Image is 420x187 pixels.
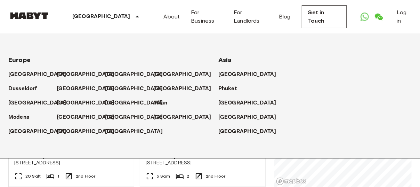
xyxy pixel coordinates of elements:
[218,113,283,122] a: [GEOGRAPHIC_DATA]
[218,85,237,93] p: Phuket
[8,99,66,107] p: [GEOGRAPHIC_DATA]
[191,8,223,25] a: For Business
[153,70,211,79] p: [GEOGRAPHIC_DATA]
[8,85,37,93] p: Dusseldorf
[218,99,276,107] p: [GEOGRAPHIC_DATA]
[218,70,283,79] a: [GEOGRAPHIC_DATA]
[8,99,73,107] a: [GEOGRAPHIC_DATA]
[206,173,225,179] span: 2nd Floor
[57,127,122,136] a: [GEOGRAPHIC_DATA]
[372,10,386,24] a: Open WeChat
[218,127,283,136] a: [GEOGRAPHIC_DATA]
[105,113,163,122] p: [GEOGRAPHIC_DATA]
[105,85,170,93] a: [GEOGRAPHIC_DATA]
[105,127,163,136] p: [GEOGRAPHIC_DATA]
[105,127,170,136] a: [GEOGRAPHIC_DATA]
[153,85,211,93] p: [GEOGRAPHIC_DATA]
[57,70,115,79] p: [GEOGRAPHIC_DATA]
[397,8,412,25] a: Log in
[218,70,276,79] p: [GEOGRAPHIC_DATA]
[8,70,66,79] p: [GEOGRAPHIC_DATA]
[105,99,163,107] p: [GEOGRAPHIC_DATA]
[57,85,122,93] a: [GEOGRAPHIC_DATA]
[153,113,211,122] p: [GEOGRAPHIC_DATA]
[14,159,128,166] span: [STREET_ADDRESS]
[8,127,66,136] p: [GEOGRAPHIC_DATA]
[57,127,115,136] p: [GEOGRAPHIC_DATA]
[57,99,115,107] p: [GEOGRAPHIC_DATA]
[153,70,218,79] a: [GEOGRAPHIC_DATA]
[279,13,291,21] a: Blog
[105,113,170,122] a: [GEOGRAPHIC_DATA]
[105,70,163,79] p: [GEOGRAPHIC_DATA]
[302,5,347,28] a: Get in Touch
[57,173,59,179] span: 1
[234,8,268,25] a: For Landlords
[218,113,276,122] p: [GEOGRAPHIC_DATA]
[153,99,175,107] a: Milan
[153,99,168,107] p: Milan
[57,85,115,93] p: [GEOGRAPHIC_DATA]
[8,56,31,64] span: Europe
[8,113,37,122] a: Modena
[187,173,189,179] span: 2
[153,113,218,122] a: [GEOGRAPHIC_DATA]
[8,127,73,136] a: [GEOGRAPHIC_DATA]
[57,113,122,122] a: [GEOGRAPHIC_DATA]
[8,12,50,19] img: Habyt
[157,173,170,179] span: 5 Sqm
[358,10,372,24] a: Open WhatsApp
[105,85,163,93] p: [GEOGRAPHIC_DATA]
[76,173,95,179] span: 2nd Floor
[276,177,307,185] a: Mapbox logo
[8,85,44,93] a: Dusseldorf
[218,85,244,93] a: Phuket
[218,99,283,107] a: [GEOGRAPHIC_DATA]
[8,70,73,79] a: [GEOGRAPHIC_DATA]
[57,70,122,79] a: [GEOGRAPHIC_DATA]
[72,13,130,21] p: [GEOGRAPHIC_DATA]
[105,99,170,107] a: [GEOGRAPHIC_DATA]
[57,113,115,122] p: [GEOGRAPHIC_DATA]
[218,56,232,64] span: Asia
[218,127,276,136] p: [GEOGRAPHIC_DATA]
[164,13,180,21] a: About
[153,85,218,93] a: [GEOGRAPHIC_DATA]
[146,159,260,166] span: [STREET_ADDRESS]
[25,173,41,179] span: 20 Sqft
[8,113,30,122] p: Modena
[105,70,170,79] a: [GEOGRAPHIC_DATA]
[57,99,122,107] a: [GEOGRAPHIC_DATA]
